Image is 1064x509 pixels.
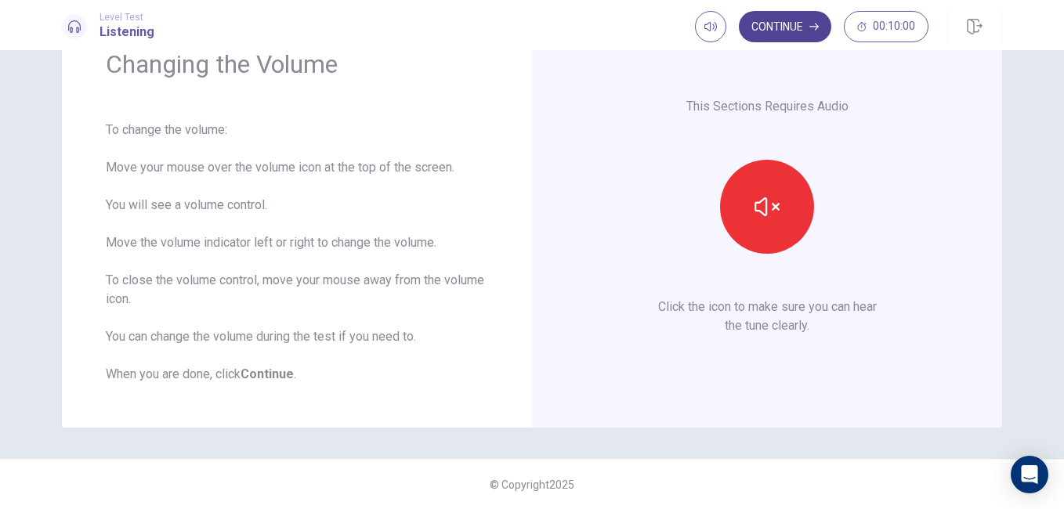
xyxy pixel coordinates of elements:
span: Level Test [100,12,154,23]
button: 00:10:00 [844,11,928,42]
h1: Changing the Volume [106,49,488,80]
div: To change the volume: Move your mouse over the volume icon at the top of the screen. You will see... [106,121,488,384]
span: 00:10:00 [873,20,915,33]
h1: Listening [100,23,154,42]
p: Click the icon to make sure you can hear the tune clearly. [658,298,877,335]
p: This Sections Requires Audio [686,97,849,116]
button: Continue [739,11,831,42]
span: © Copyright 2025 [490,478,574,491]
div: Open Intercom Messenger [1011,456,1048,493]
b: Continue [241,366,294,381]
